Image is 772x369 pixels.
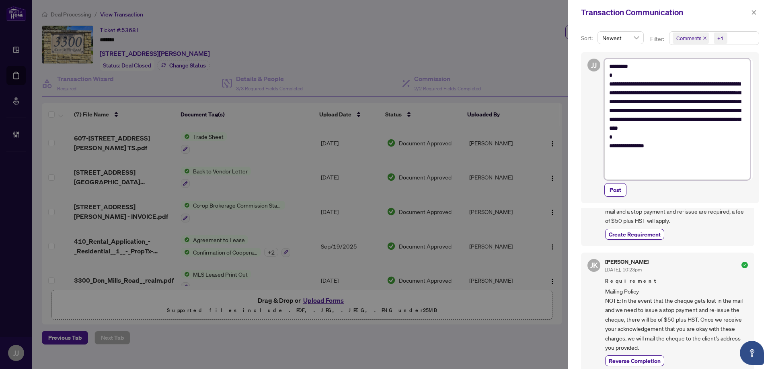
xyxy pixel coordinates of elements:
span: check-circle [741,262,748,268]
span: close [703,36,707,40]
span: JJ [591,59,597,71]
span: Requirement [605,277,748,285]
p: Sort: [581,34,594,43]
span: I acknowledge and agree that if the cheque is lost in the mail and a stop payment and re-issue ar... [605,197,748,225]
h5: [PERSON_NAME] [605,259,649,265]
div: +1 [717,34,724,42]
span: close [751,10,757,15]
span: JK [590,259,598,271]
span: Mailing Policy NOTE: In the event that the cheque gets lost in the mail and we need to issue a st... [605,287,748,353]
div: Transaction Communication [581,6,749,18]
button: Open asap [740,341,764,365]
button: Create Requirement [605,229,664,240]
span: Comments [676,34,701,42]
span: Create Requirement [609,230,661,239]
span: Post [610,183,621,196]
span: Newest [602,32,639,44]
button: Post [604,183,626,197]
span: [DATE], 10:23pm [605,267,642,273]
span: Reverse Completion [609,357,661,365]
p: Filter: [650,35,665,43]
button: Reverse Completion [605,355,664,366]
span: Comments [673,33,709,44]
